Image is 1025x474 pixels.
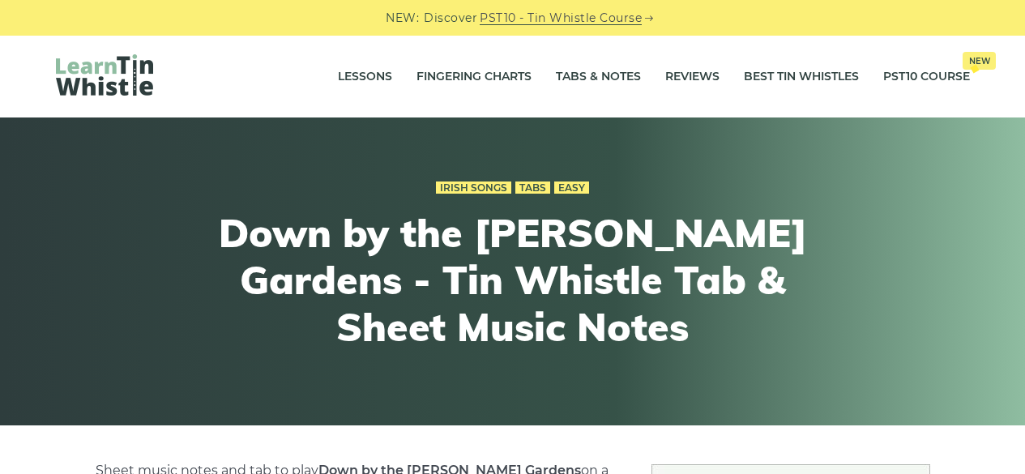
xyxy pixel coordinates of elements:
[744,57,859,97] a: Best Tin Whistles
[436,181,511,194] a: Irish Songs
[56,54,153,96] img: LearnTinWhistle.com
[963,52,996,70] span: New
[416,57,532,97] a: Fingering Charts
[215,210,811,350] h1: Down by the [PERSON_NAME] Gardens - Tin Whistle Tab & Sheet Music Notes
[665,57,720,97] a: Reviews
[338,57,392,97] a: Lessons
[554,181,589,194] a: Easy
[515,181,550,194] a: Tabs
[556,57,641,97] a: Tabs & Notes
[883,57,970,97] a: PST10 CourseNew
